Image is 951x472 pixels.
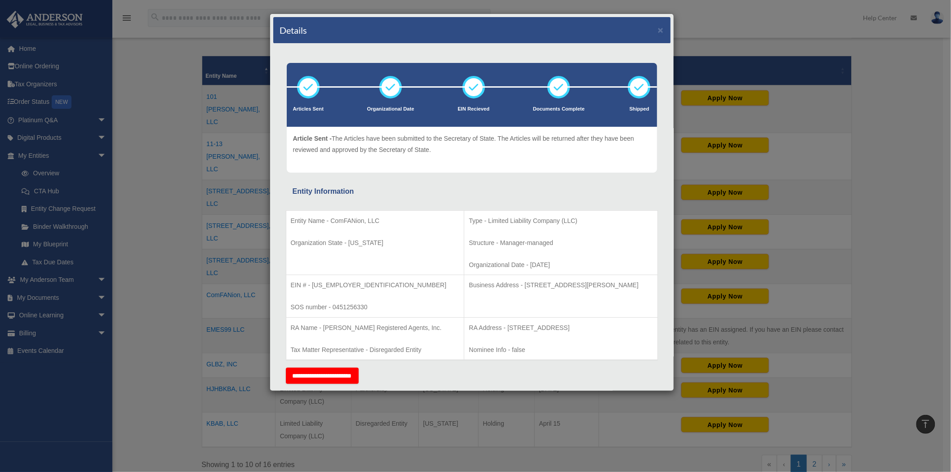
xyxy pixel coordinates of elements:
span: Article Sent - [293,135,332,142]
p: The Articles have been submitted to the Secretary of State. The Articles will be returned after t... [293,133,651,155]
p: Entity Name - ComFANion, LLC [291,215,460,227]
p: Business Address - [STREET_ADDRESS][PERSON_NAME] [469,280,653,291]
p: Organizational Date - [DATE] [469,259,653,271]
p: RA Name - [PERSON_NAME] Registered Agents, Inc. [291,322,460,334]
p: Articles Sent [293,105,324,114]
p: Documents Complete [533,105,585,114]
p: Tax Matter Representative - Disregarded Entity [291,344,460,356]
p: Nominee Info - false [469,344,653,356]
h4: Details [280,24,307,36]
p: EIN # - [US_EMPLOYER_IDENTIFICATION_NUMBER] [291,280,460,291]
p: Shipped [628,105,650,114]
p: Type - Limited Liability Company (LLC) [469,215,653,227]
div: Entity Information [293,185,651,198]
p: SOS number - 0451256330 [291,302,460,313]
p: Structure - Manager-managed [469,237,653,249]
p: Organizational Date [367,105,414,114]
p: RA Address - [STREET_ADDRESS] [469,322,653,334]
p: EIN Recieved [458,105,489,114]
button: × [658,25,664,35]
p: Organization State - [US_STATE] [291,237,460,249]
